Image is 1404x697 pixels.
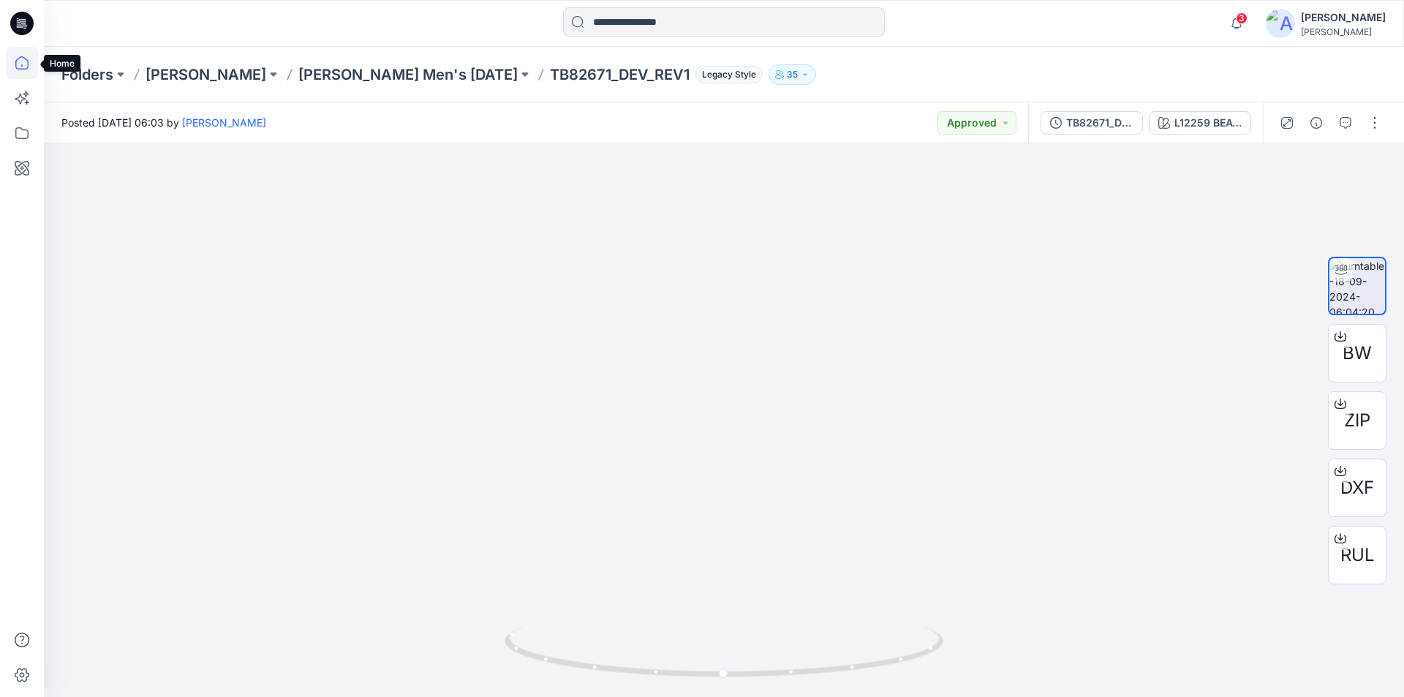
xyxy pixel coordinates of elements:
[690,64,763,85] button: Legacy Style
[769,64,816,85] button: 35
[1041,111,1143,135] button: TB82671_DEV_REV1
[1236,12,1248,24] span: 3
[550,64,690,85] p: TB82671_DEV_REV1
[1329,258,1385,314] img: turntable-18-09-2024-06:04:20
[1344,407,1370,434] span: ZIP
[182,116,266,129] a: [PERSON_NAME]
[1066,115,1133,131] div: TB82671_DEV_REV1
[1149,111,1251,135] button: L12259 BEACH NOVELTY 253-TP43506 V03 C01
[146,64,266,85] a: [PERSON_NAME]
[298,64,518,85] a: [PERSON_NAME] Men's [DATE]
[1340,542,1375,568] span: RUL
[267,17,1181,697] img: eyJhbGciOiJIUzI1NiIsImtpZCI6IjAiLCJzbHQiOiJzZXMiLCJ0eXAiOiJKV1QifQ.eyJkYXRhIjp7InR5cGUiOiJzdG9yYW...
[787,67,798,83] p: 35
[1340,475,1374,501] span: DXF
[1174,115,1242,131] div: L12259 BEACH NOVELTY 253-TP43506 V03 C01
[61,64,113,85] a: Folders
[695,66,763,83] span: Legacy Style
[1266,9,1295,38] img: avatar
[1305,111,1328,135] button: Details
[1343,340,1372,366] span: BW
[61,115,266,130] span: Posted [DATE] 06:03 by
[1301,26,1386,37] div: [PERSON_NAME]
[1301,9,1386,26] div: [PERSON_NAME]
